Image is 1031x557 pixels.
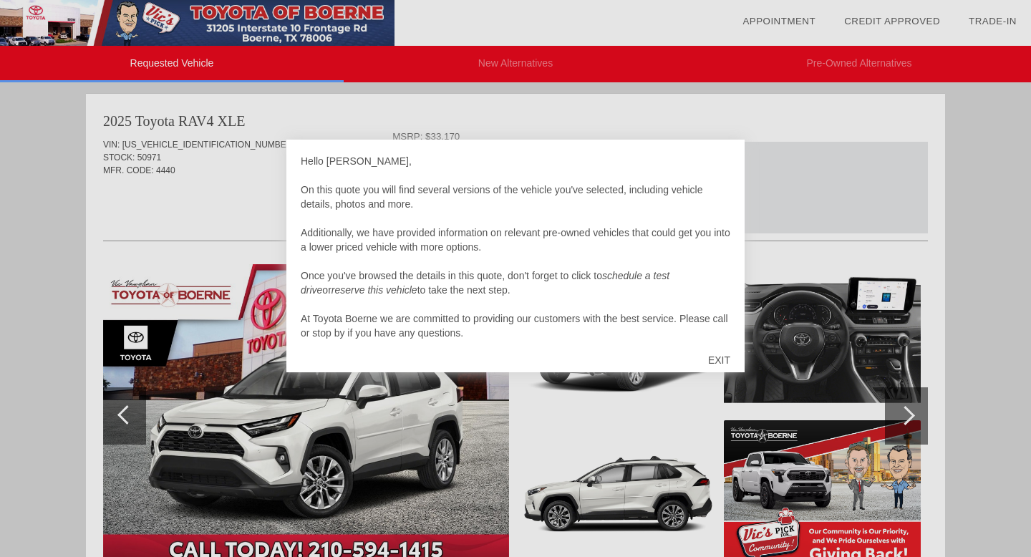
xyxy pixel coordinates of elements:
[301,154,730,340] div: Hello [PERSON_NAME], On this quote you will find several versions of the vehicle you've selected,...
[301,270,669,296] em: schedule a test drive
[742,16,815,26] a: Appointment
[331,284,417,296] em: reserve this vehicle
[969,16,1017,26] a: Trade-In
[694,339,745,382] div: EXIT
[844,16,940,26] a: Credit Approved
